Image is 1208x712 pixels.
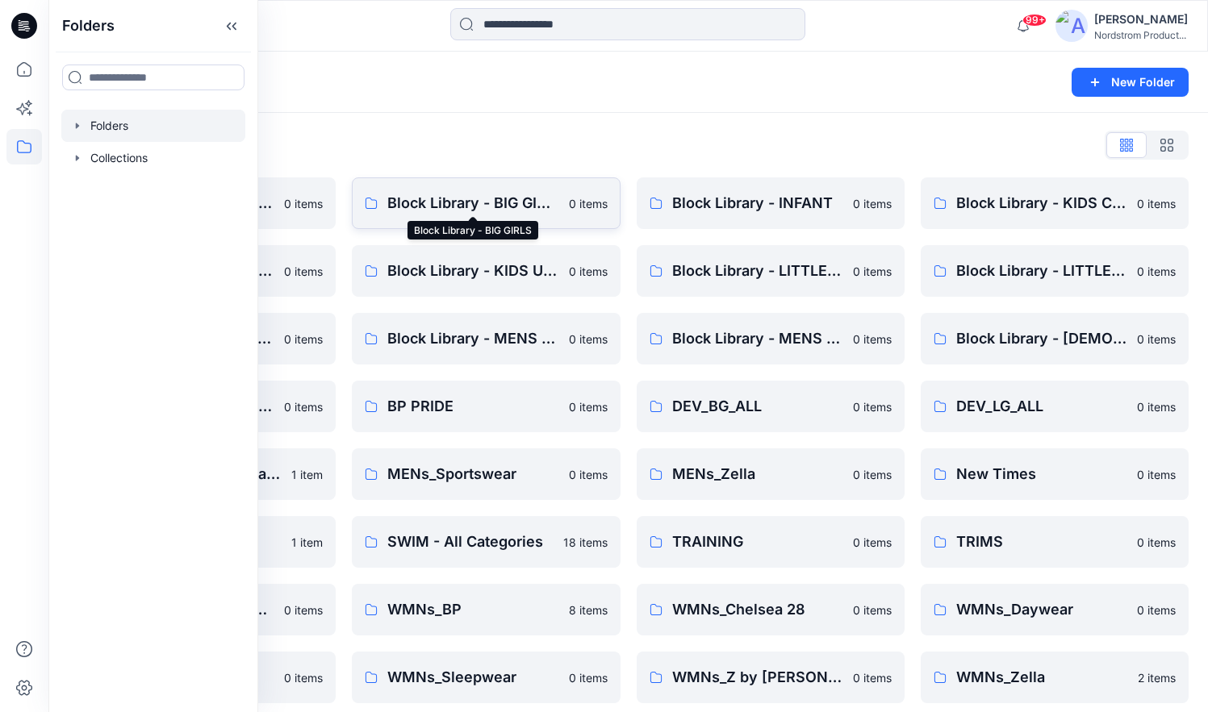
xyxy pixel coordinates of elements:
p: WMNs_Daywear [956,598,1127,621]
p: 0 items [853,669,892,686]
p: DEV_BG_ALL [672,395,843,418]
p: 0 items [569,669,608,686]
a: MENs_Zella0 items [637,448,905,500]
button: New Folder [1072,68,1189,97]
a: Block Library - LITTLE GIRLS0 items [921,245,1189,297]
p: MENs_Sportswear [387,463,558,485]
a: New Times0 items [921,448,1189,500]
p: 0 items [284,331,323,348]
a: Block Library - KIDS CPSC0 items [921,177,1189,229]
div: Nordstrom Product... [1094,29,1188,41]
p: Block Library - MENS TAILORED [672,327,843,350]
p: 0 items [1137,263,1176,280]
p: Block Library - INFANT [672,192,843,214]
a: WMNs_Chelsea 280 items [637,584,905,635]
p: 0 items [284,263,323,280]
p: 0 items [569,263,608,280]
a: DEV_LG_ALL0 items [921,381,1189,432]
p: Block Library - KIDS CPSC [956,192,1127,214]
a: Block Library - MENS SLEEP & UNDERWEAR0 items [352,313,620,364]
p: 1 item [291,466,323,483]
p: Block Library - LITTLE BOYS [672,260,843,282]
p: 0 items [1137,466,1176,483]
p: 0 items [853,602,892,618]
p: Block Library - [DEMOGRAPHIC_DATA] MENS - MISSY [956,327,1127,350]
a: WMNs_BP8 items [352,584,620,635]
a: WMNs_Z by [PERSON_NAME]0 items [637,652,905,703]
p: 0 items [284,669,323,686]
p: 0 items [284,195,323,212]
p: Block Library - LITTLE GIRLS [956,260,1127,282]
img: avatar [1055,10,1088,42]
p: DEV_LG_ALL [956,395,1127,418]
p: WMNs_Chelsea 28 [672,598,843,621]
p: 0 items [1137,602,1176,618]
p: 0 items [853,534,892,551]
p: SWIM - All Categories [387,531,553,553]
p: 0 items [853,331,892,348]
a: BP PRIDE0 items [352,381,620,432]
p: Block Library - BIG GIRLS [387,192,558,214]
p: 1 item [291,534,323,551]
p: 0 items [1137,534,1176,551]
a: WMNs_Zella2 items [921,652,1189,703]
p: 0 items [284,602,323,618]
p: Block Library - MENS SLEEP & UNDERWEAR [387,327,558,350]
p: 0 items [569,466,608,483]
a: Block Library - INFANT0 items [637,177,905,229]
p: Block Library - KIDS UNDERWEAR ALL SIZES [387,260,558,282]
p: TRIMS [956,531,1127,553]
a: TRAINING0 items [637,516,905,568]
a: TRIMS0 items [921,516,1189,568]
p: 8 items [569,602,608,618]
a: Block Library - [DEMOGRAPHIC_DATA] MENS - MISSY0 items [921,313,1189,364]
span: 99+ [1022,14,1047,27]
a: Block Library - BIG GIRLS0 items [352,177,620,229]
p: 0 items [569,398,608,415]
p: 0 items [853,195,892,212]
p: New Times [956,463,1127,485]
a: MENs_Sportswear0 items [352,448,620,500]
p: 0 items [1137,331,1176,348]
p: 18 items [563,534,608,551]
p: BP PRIDE [387,395,558,418]
a: Block Library - LITTLE BOYS0 items [637,245,905,297]
a: DEV_BG_ALL0 items [637,381,905,432]
p: 0 items [569,331,608,348]
a: Block Library - KIDS UNDERWEAR ALL SIZES0 items [352,245,620,297]
p: 0 items [853,263,892,280]
p: 0 items [284,398,323,415]
p: TRAINING [672,531,843,553]
a: Block Library - MENS TAILORED0 items [637,313,905,364]
p: 0 items [1137,398,1176,415]
p: 0 items [569,195,608,212]
p: 0 items [853,398,892,415]
p: MENs_Zella [672,463,843,485]
p: WMNs_Z by [PERSON_NAME] [672,666,843,689]
p: 0 items [1137,195,1176,212]
p: 0 items [853,466,892,483]
a: WMNs_Sleepwear0 items [352,652,620,703]
div: [PERSON_NAME] [1094,10,1188,29]
a: SWIM - All Categories18 items [352,516,620,568]
p: WMNs_Zella [956,666,1128,689]
p: WMNs_Sleepwear [387,666,558,689]
p: 2 items [1138,669,1176,686]
a: WMNs_Daywear0 items [921,584,1189,635]
p: WMNs_BP [387,598,558,621]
